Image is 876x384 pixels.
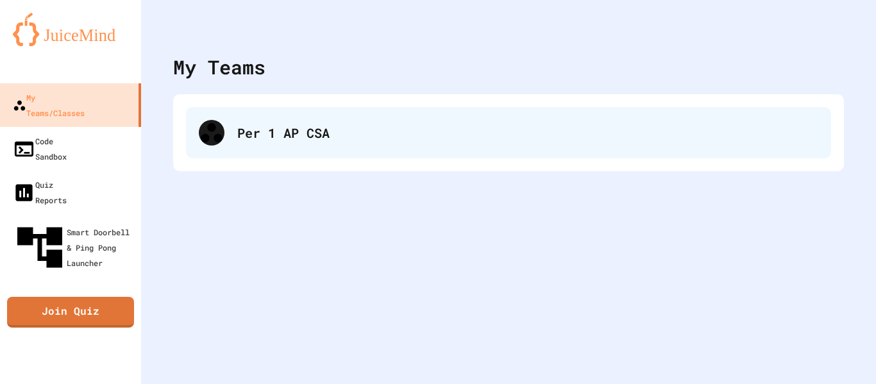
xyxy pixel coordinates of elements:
div: Smart Doorbell & Ping Pong Launcher [13,221,136,274]
div: Code Sandbox [13,133,67,164]
div: Quiz Reports [13,177,67,208]
div: Per 1 AP CSA [237,123,818,142]
div: My Teams/Classes [13,90,85,121]
div: Per 1 AP CSA [186,107,831,158]
div: My Teams [173,53,265,81]
a: Join Quiz [7,297,134,328]
img: logo-orange.svg [13,13,128,46]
